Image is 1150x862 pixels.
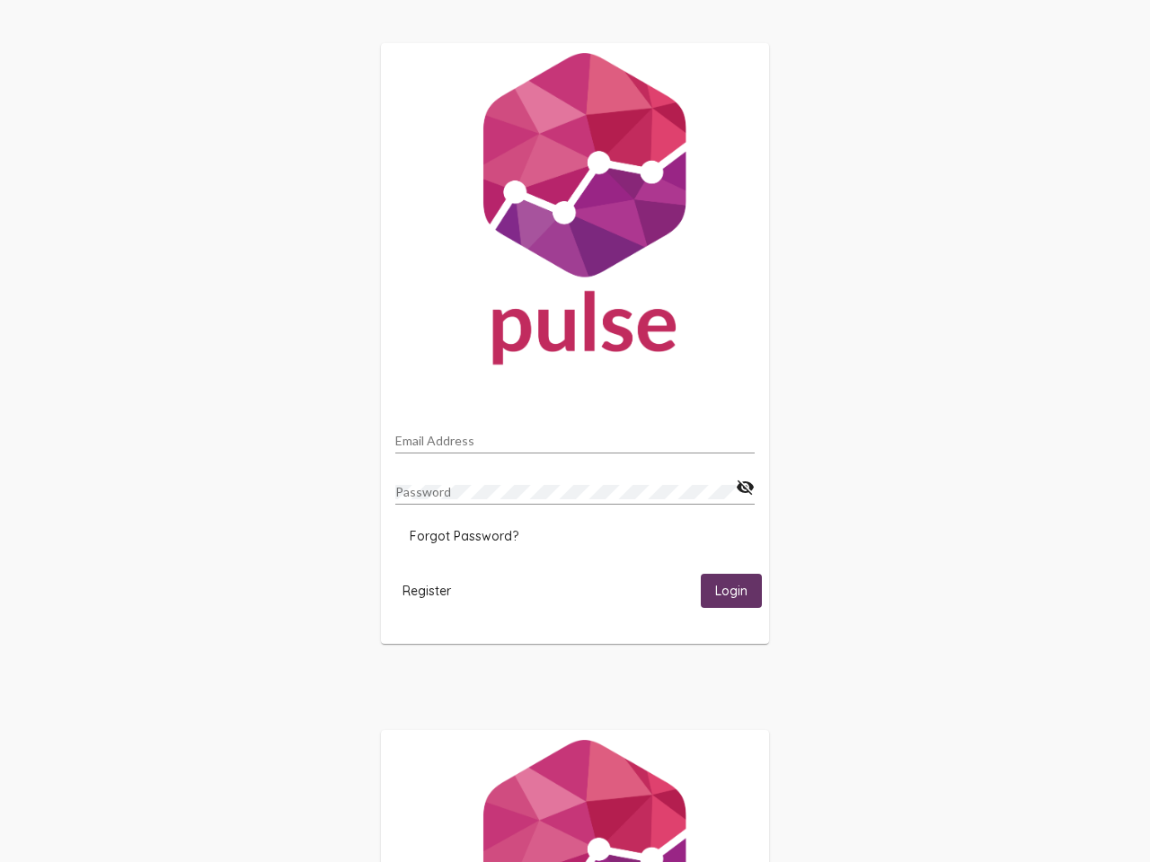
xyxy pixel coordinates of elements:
button: Forgot Password? [395,520,533,552]
span: Register [402,583,451,599]
button: Login [701,574,762,607]
img: Pulse For Good Logo [381,43,769,383]
button: Register [388,574,465,607]
span: Login [715,584,747,600]
mat-icon: visibility_off [736,477,755,498]
span: Forgot Password? [410,528,518,544]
